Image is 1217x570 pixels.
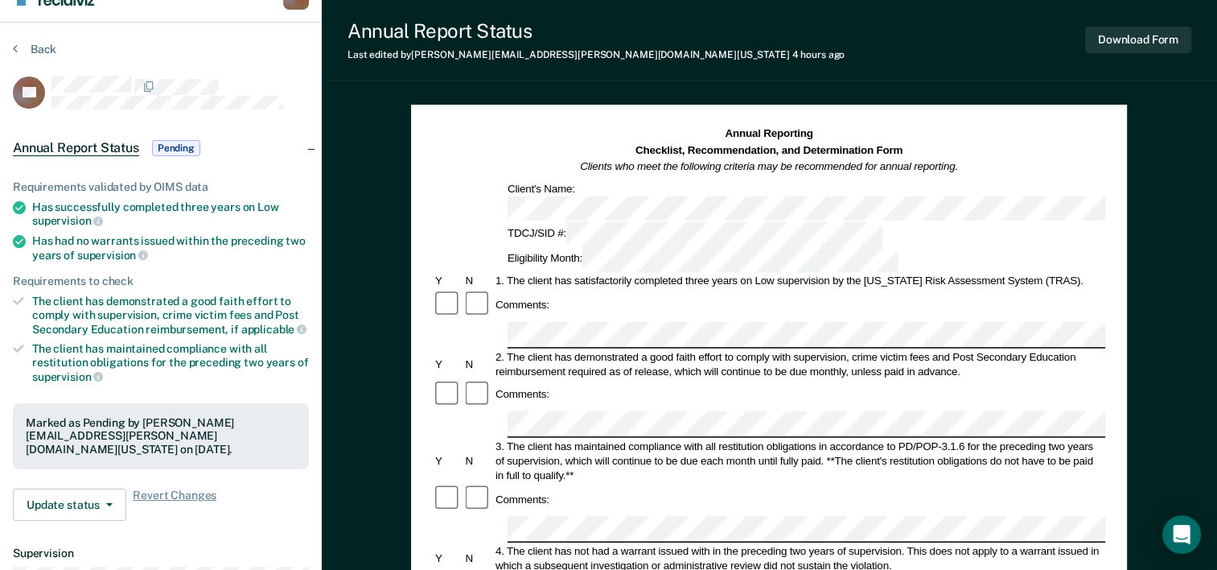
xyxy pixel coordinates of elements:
div: N [463,357,493,371]
div: Comments: [493,387,552,402]
button: Back [13,42,56,56]
span: 4 hours ago [792,49,845,60]
div: N [463,274,493,288]
div: Y [433,274,463,288]
div: The client has maintained compliance with all restitution obligations for the preceding two years of [32,342,309,383]
span: Revert Changes [133,489,216,521]
div: N [463,551,493,565]
strong: Annual Reporting [726,128,813,140]
div: Open Intercom Messenger [1162,515,1201,554]
div: Y [433,357,463,371]
div: Marked as Pending by [PERSON_NAME][EMAIL_ADDRESS][PERSON_NAME][DOMAIN_NAME][US_STATE] on [DATE]. [26,416,296,456]
span: supervision [32,370,103,383]
div: Annual Report Status [347,19,845,43]
div: Requirements validated by OIMS data [13,180,309,194]
span: supervision [77,249,148,262]
span: applicable [241,323,306,336]
div: 3. The client has maintained compliance with all restitution obligations in accordance to PD/POP-... [493,439,1105,482]
span: Annual Report Status [13,140,139,156]
dt: Supervision [13,547,309,560]
div: N [463,453,493,468]
button: Update status [13,489,126,521]
div: Has had no warrants issued within the preceding two years of [32,234,309,262]
div: Has successfully completed three years on Low [32,200,309,228]
div: TDCJ/SID #: [505,222,885,247]
button: Download Form [1085,27,1191,53]
strong: Checklist, Recommendation, and Determination Form [635,144,902,156]
div: Requirements to check [13,275,309,288]
span: Pending [152,140,200,156]
em: Clients who meet the following criteria may be recommended for annual reporting. [581,160,959,172]
div: Y [433,551,463,565]
div: The client has demonstrated a good faith effort to comply with supervision, crime victim fees and... [32,295,309,336]
div: Eligibility Month: [505,247,901,272]
div: Last edited by [PERSON_NAME][EMAIL_ADDRESS][PERSON_NAME][DOMAIN_NAME][US_STATE] [347,49,845,60]
span: supervision [32,214,103,227]
div: Comments: [493,298,552,312]
div: 2. The client has demonstrated a good faith effort to comply with supervision, crime victim fees ... [493,349,1105,378]
div: Y [433,453,463,468]
div: Comments: [493,492,552,506]
div: 1. The client has satisfactorily completed three years on Low supervision by the [US_STATE] Risk ... [493,274,1105,288]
